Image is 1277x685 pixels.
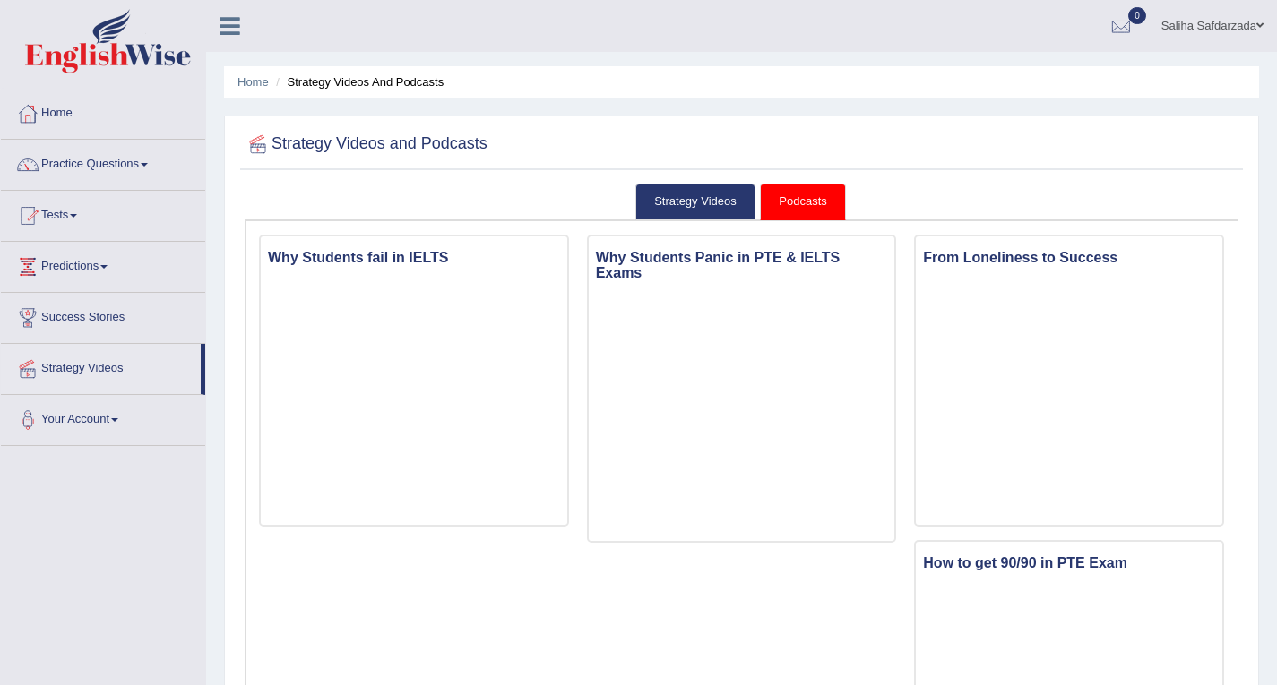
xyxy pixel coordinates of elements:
span: 0 [1128,7,1146,24]
h3: Why Students fail in IELTS [261,245,567,270]
a: Podcasts [760,184,845,220]
h3: Why Students Panic in PTE & IELTS Exams [589,245,895,286]
a: Your Account [1,395,205,440]
a: Home [1,89,205,133]
h2: Strategy Videos and Podcasts [245,131,488,158]
a: Tests [1,191,205,235]
li: Strategy Videos and Podcasts [272,73,444,90]
a: Practice Questions [1,140,205,184]
a: Predictions [1,242,205,287]
a: Strategy Videos [1,344,201,389]
h3: From Loneliness to Success [916,245,1222,270]
a: Success Stories [1,293,205,338]
a: Home [237,75,269,89]
a: Strategy Videos [635,184,755,220]
h3: How to get 90/90 in PTE Exam [916,551,1222,576]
